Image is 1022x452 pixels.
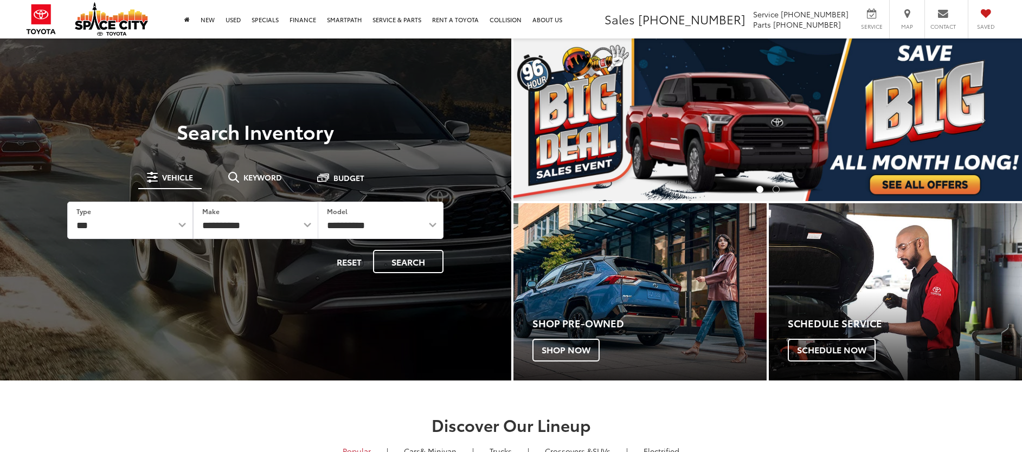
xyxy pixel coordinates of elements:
button: Click to view previous picture. [513,60,590,179]
button: Search [373,250,443,273]
li: Go to slide number 2. [773,186,780,193]
span: Service [753,9,779,20]
h4: Schedule Service [788,318,1022,329]
span: [PHONE_NUMBER] [638,10,745,28]
span: [PHONE_NUMBER] [781,9,849,20]
label: Type [76,206,91,216]
h4: Shop Pre-Owned [532,318,767,329]
span: Contact [930,23,956,30]
h3: Search Inventory [46,120,466,142]
span: Map [895,23,919,30]
label: Model [327,206,348,216]
button: Click to view next picture. [946,60,1022,179]
span: Keyword [243,173,282,181]
span: Sales [605,10,635,28]
img: Space City Toyota [75,2,148,36]
span: [PHONE_NUMBER] [773,19,841,30]
span: Budget [333,174,364,182]
span: Shop Now [532,339,600,361]
h2: Discover Our Lineup [129,416,894,434]
span: Vehicle [162,173,193,181]
li: Go to slide number 1. [756,186,763,193]
div: Toyota [769,203,1022,380]
button: Reset [327,250,371,273]
span: Saved [974,23,998,30]
div: Toyota [513,203,767,380]
span: Service [859,23,884,30]
a: Schedule Service Schedule Now [769,203,1022,380]
span: Schedule Now [788,339,876,361]
a: Shop Pre-Owned Shop Now [513,203,767,380]
span: Parts [753,19,771,30]
label: Make [202,206,220,216]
